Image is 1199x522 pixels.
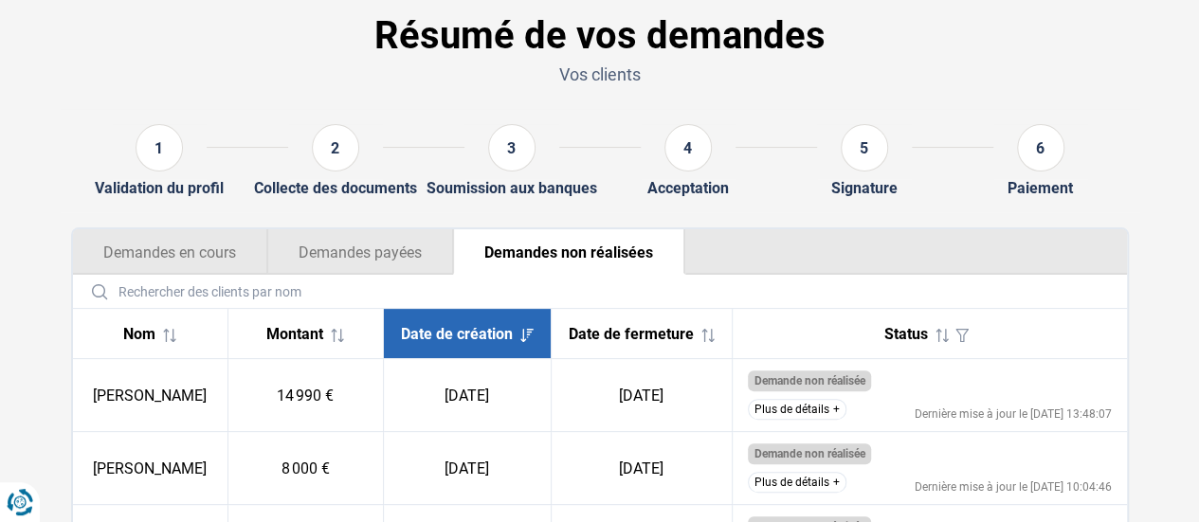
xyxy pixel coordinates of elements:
[227,359,383,432] td: 14 990 €
[73,432,228,505] td: [PERSON_NAME]
[266,325,323,343] span: Montant
[831,179,898,197] div: Signature
[748,399,846,420] button: Plus de détails
[841,124,888,171] div: 5
[123,325,155,343] span: Nom
[136,124,183,171] div: 1
[1008,179,1073,197] div: Paiement
[267,229,453,275] button: Demandes payées
[915,408,1112,420] div: Dernière mise à jour le [DATE] 13:48:07
[754,374,864,387] span: Demande non réalisée
[227,432,383,505] td: 8 000 €
[884,325,928,343] span: Status
[71,13,1129,59] h1: Résumé de vos demandes
[71,63,1129,86] p: Vos clients
[754,447,864,460] span: Demande non réalisée
[427,179,597,197] div: Soumission aux banques
[81,275,1119,308] input: Rechercher des clients par nom
[664,124,712,171] div: 4
[647,179,729,197] div: Acceptation
[401,325,513,343] span: Date de création
[453,229,685,275] button: Demandes non réalisées
[383,432,551,505] td: [DATE]
[748,472,846,493] button: Plus de détails
[73,359,228,432] td: [PERSON_NAME]
[312,124,359,171] div: 2
[73,229,267,275] button: Demandes en cours
[1017,124,1064,171] div: 6
[551,432,732,505] td: [DATE]
[551,359,732,432] td: [DATE]
[254,179,417,197] div: Collecte des documents
[569,325,694,343] span: Date de fermeture
[383,359,551,432] td: [DATE]
[95,179,224,197] div: Validation du profil
[915,481,1112,493] div: Dernière mise à jour le [DATE] 10:04:46
[488,124,536,171] div: 3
